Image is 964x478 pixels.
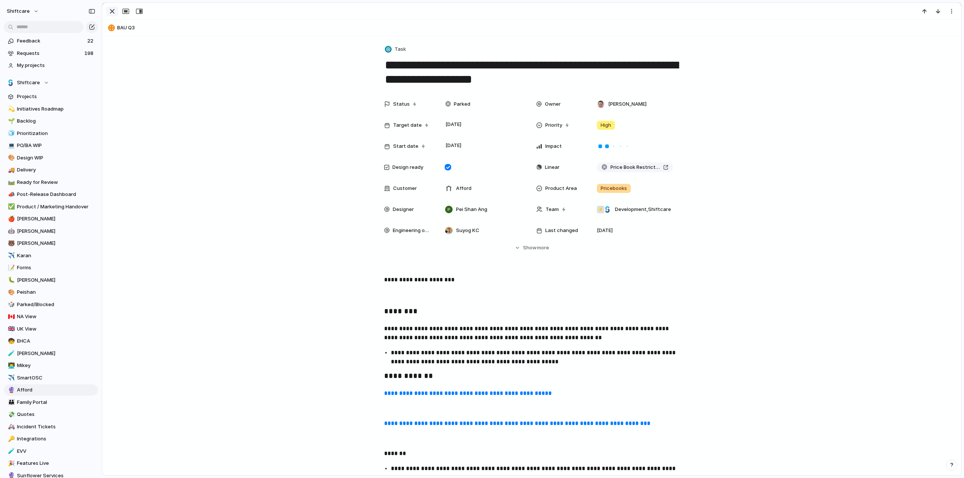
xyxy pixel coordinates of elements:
[17,460,95,467] span: Features Live
[4,409,98,420] div: 💸Quotes
[4,421,98,432] a: 🚑Incident Tickets
[17,435,95,443] span: Integrations
[456,227,479,234] span: Suyog KC
[17,93,95,100] span: Projects
[8,153,13,162] div: 🎨
[4,177,98,188] a: 🛤️Ready for Review
[117,24,958,32] span: BAU Q3
[17,130,95,137] span: Prioritization
[7,399,14,406] button: 👪
[597,227,613,234] span: [DATE]
[8,386,13,395] div: 🔮
[7,240,14,247] button: 🐻
[608,100,647,108] span: [PERSON_NAME]
[4,115,98,127] a: 🌱Backlog
[4,433,98,445] a: 🔑Integrations
[7,8,30,15] span: shiftcare
[17,166,95,174] span: Delivery
[393,100,410,108] span: Status
[4,348,98,359] div: 🧪[PERSON_NAME]
[8,337,13,346] div: 🧒
[456,206,487,213] span: Pei Shan Ang
[7,460,14,467] button: 🎉
[393,121,422,129] span: Target date
[523,244,537,252] span: Show
[4,275,98,286] div: 🐛[PERSON_NAME]
[597,162,673,172] a: Price Book Restrictions - Limit to client assigned pricebook on shift creation
[393,143,418,150] span: Start date
[4,164,98,176] div: 🚚Delivery
[7,337,14,345] button: 🧒
[4,152,98,164] a: 🎨Design WIP
[7,313,14,320] button: 🇨🇦
[7,288,14,296] button: 🎨
[4,311,98,322] div: 🇨🇦NA View
[4,213,98,225] a: 🍎[PERSON_NAME]
[17,276,95,284] span: [PERSON_NAME]
[4,397,98,408] a: 👪Family Portal
[7,362,14,369] button: 👨‍💻
[7,191,14,198] button: 📣
[545,164,560,171] span: Linear
[17,37,85,45] span: Feedback
[4,201,98,212] a: ✅Product / Marketing Handover
[393,206,414,213] span: Designer
[7,301,14,308] button: 🎲
[4,35,98,47] a: Feedback22
[7,423,14,431] button: 🚑
[7,264,14,272] button: 📝
[4,140,98,151] div: 💻PO/BA WIP
[7,179,14,186] button: 🛤️
[8,447,13,455] div: 🧪
[17,62,95,69] span: My projects
[4,128,98,139] a: 🧊Prioritization
[17,191,95,198] span: Post-Release Dashboard
[4,446,98,457] a: 🧪EVV
[17,179,95,186] span: Ready for Review
[444,141,464,150] span: [DATE]
[545,143,562,150] span: Impact
[17,154,95,162] span: Design WIP
[7,350,14,357] button: 🧪
[601,121,611,129] span: High
[7,203,14,211] button: ✅
[4,360,98,371] a: 👨‍💻Mikey
[8,422,13,431] div: 🚑
[615,206,671,213] span: Development , Shiftcare
[8,129,13,138] div: 🧊
[8,313,13,321] div: 🇨🇦
[8,435,13,443] div: 🔑
[17,374,95,382] span: SmartOSC
[8,105,13,113] div: 💫
[7,130,14,137] button: 🧊
[17,79,40,86] span: Shiftcare
[7,435,14,443] button: 🔑
[17,362,95,369] span: Mikey
[4,458,98,469] div: 🎉Features Live
[17,423,95,431] span: Incident Tickets
[87,37,95,45] span: 22
[7,105,14,113] button: 💫
[4,226,98,237] a: 🤖[PERSON_NAME]
[17,350,95,357] span: [PERSON_NAME]
[17,142,95,149] span: PO/BA WIP
[7,276,14,284] button: 🐛
[545,121,562,129] span: Priority
[17,288,95,296] span: Peishan
[4,189,98,200] a: 📣Post-Release Dashboard
[4,287,98,298] a: 🎨Peishan
[4,77,98,88] button: Shiftcare
[4,299,98,310] a: 🎲Parked/Blocked
[4,335,98,347] a: 🧒EHCA
[17,240,95,247] span: [PERSON_NAME]
[4,384,98,396] a: 🔮Afford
